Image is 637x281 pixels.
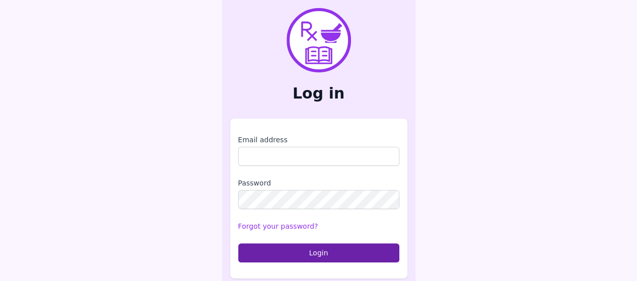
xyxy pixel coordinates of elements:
h2: Log in [230,84,407,103]
img: PharmXellence Logo [287,8,351,72]
label: Password [238,178,399,188]
label: Email address [238,135,399,145]
button: Login [238,243,399,262]
a: Forgot your password? [238,222,318,230]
